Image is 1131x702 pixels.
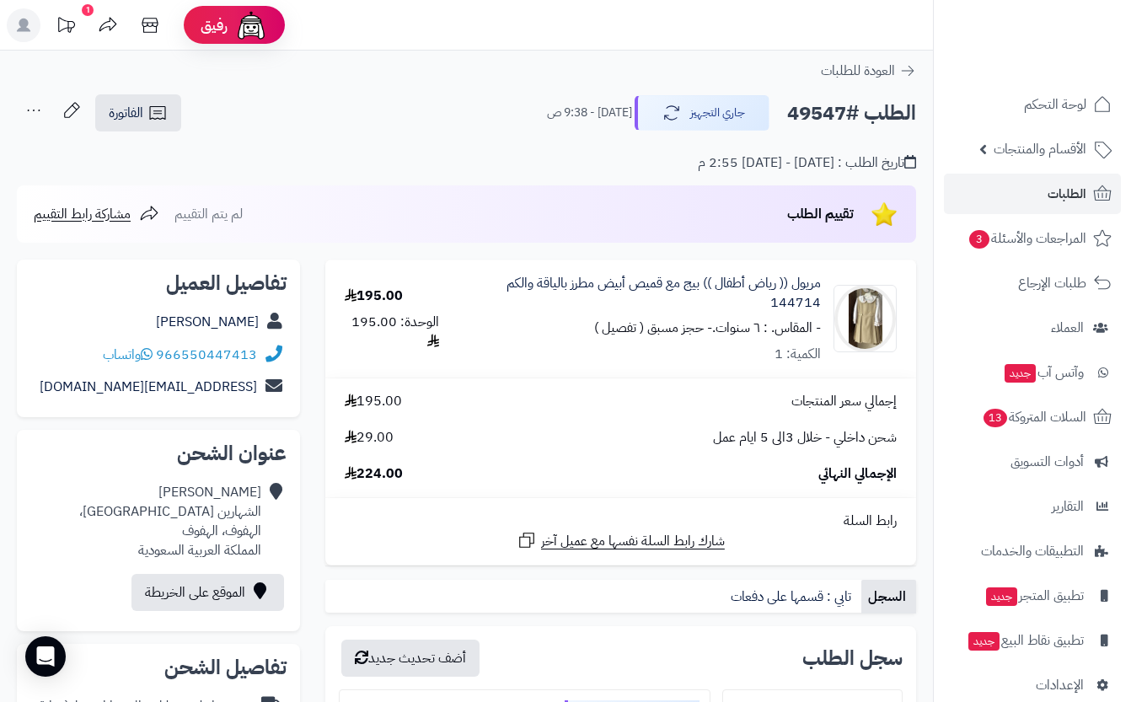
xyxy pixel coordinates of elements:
[775,345,821,364] div: الكمية: 1
[944,442,1121,482] a: أدوات التسويق
[25,636,66,677] div: Open Intercom Messenger
[834,285,896,352] img: 1753774187-IMG_1979-90x90.jpeg
[787,204,854,224] span: تقييم الطلب
[34,204,131,224] span: مشاركة رابط التقييم
[967,629,1084,652] span: تطبيق نقاط البيع
[635,95,769,131] button: جاري التجهيز
[1036,673,1084,697] span: الإعدادات
[861,580,916,614] a: السجل
[986,587,1017,606] span: جديد
[34,204,159,224] a: مشاركة رابط التقييم
[40,377,257,397] a: [EMAIL_ADDRESS][DOMAIN_NAME]
[969,230,989,249] span: 3
[1048,182,1086,206] span: الطلبات
[1003,361,1084,384] span: وآتس آب
[201,15,228,35] span: رفيق
[517,530,725,551] a: شارك رابط السلة نفسها مع عميل آخر
[30,657,287,678] h2: تفاصيل الشحن
[818,464,897,484] span: الإجمالي النهائي
[79,483,261,560] div: [PERSON_NAME] الشهارين [GEOGRAPHIC_DATA]، الهفوف، الهفوف المملكة العربية السعودية
[345,392,402,411] span: 195.00
[45,8,87,46] a: تحديثات المنصة
[95,94,181,131] a: الفاتورة
[478,274,821,313] a: مريول (( رياض أطفال )) بيج مع قميص أبيض مطرز بالياقة والكم 144714
[234,8,268,42] img: ai-face.png
[1018,271,1086,295] span: طلبات الإرجاع
[541,532,725,551] span: شارك رابط السلة نفسها مع عميل آخر
[787,96,916,131] h2: الطلب #49547
[30,443,287,464] h2: عنوان الشحن
[156,345,257,365] a: 966550447413
[1051,316,1084,340] span: العملاء
[994,137,1086,161] span: الأقسام والمنتجات
[982,405,1086,429] span: السلات المتروكة
[984,584,1084,608] span: تطبيق المتجر
[594,318,821,338] small: - المقاس. : ٦ سنوات.- حجز مسبق ( تفصيل )
[30,273,287,293] h2: تفاصيل العميل
[1024,93,1086,116] span: لوحة التحكم
[724,580,861,614] a: تابي : قسمها على دفعات
[698,153,916,173] div: تاريخ الطلب : [DATE] - [DATE] 2:55 م
[345,287,403,306] div: 195.00
[944,218,1121,259] a: المراجعات والأسئلة3
[981,539,1084,563] span: التطبيقات والخدمات
[345,428,394,447] span: 29.00
[802,648,903,668] h3: سجل الطلب
[791,392,897,411] span: إجمالي سعر المنتجات
[968,632,1000,651] span: جديد
[1005,364,1036,383] span: جديد
[944,84,1121,125] a: لوحة التحكم
[944,620,1121,661] a: تطبيق نقاط البيعجديد
[968,227,1086,250] span: المراجعات والأسئلة
[984,409,1007,427] span: 13
[944,352,1121,393] a: وآتس آبجديد
[1010,450,1084,474] span: أدوات التسويق
[345,313,439,351] div: الوحدة: 195.00
[944,174,1121,214] a: الطلبات
[821,61,916,81] a: العودة للطلبات
[944,308,1121,348] a: العملاء
[174,204,243,224] span: لم يتم التقييم
[821,61,895,81] span: العودة للطلبات
[345,464,403,484] span: 224.00
[944,397,1121,437] a: السلات المتروكة13
[944,531,1121,571] a: التطبيقات والخدمات
[103,345,153,365] a: واتساب
[332,512,909,531] div: رابط السلة
[109,103,143,123] span: الفاتورة
[547,104,632,121] small: [DATE] - 9:38 ص
[131,574,284,611] a: الموقع على الخريطة
[944,576,1121,616] a: تطبيق المتجرجديد
[82,4,94,16] div: 1
[1052,495,1084,518] span: التقارير
[156,312,259,332] a: [PERSON_NAME]
[341,640,480,677] button: أضف تحديث جديد
[713,428,897,447] span: شحن داخلي - خلال 3الى 5 ايام عمل
[944,486,1121,527] a: التقارير
[944,263,1121,303] a: طلبات الإرجاع
[1016,46,1115,81] img: logo-2.png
